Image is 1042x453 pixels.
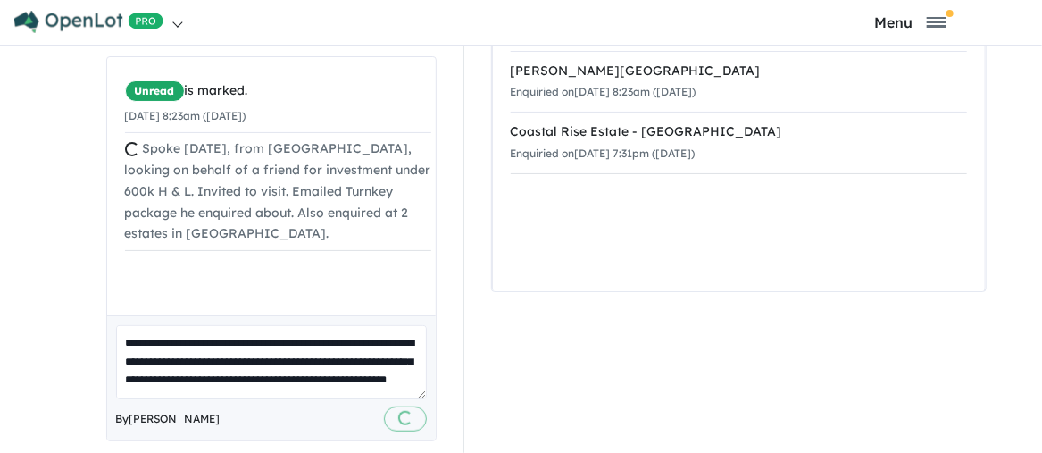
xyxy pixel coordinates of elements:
a: Coastal Rise Estate - [GEOGRAPHIC_DATA]Enquiried on[DATE] 7:31pm ([DATE]) [511,112,967,174]
div: Coastal Rise Estate - [GEOGRAPHIC_DATA] [511,122,967,143]
span: Unread [125,80,185,102]
span: Spoke [DATE], from [GEOGRAPHIC_DATA], looking on behalf of a friend for investment under 600k H &... [125,140,431,241]
button: Toggle navigation [784,13,1038,30]
small: Enquiried on [DATE] 8:23am ([DATE]) [511,85,696,98]
a: [PERSON_NAME][GEOGRAPHIC_DATA]Enquiried on[DATE] 8:23am ([DATE]) [511,51,967,113]
small: [DATE] 8:23am ([DATE]) [125,109,246,122]
img: Openlot PRO Logo White [14,11,163,33]
div: [PERSON_NAME][GEOGRAPHIC_DATA] [511,61,967,82]
span: By [PERSON_NAME] [116,410,221,428]
small: Enquiried on [DATE] 7:31pm ([DATE]) [511,147,696,160]
div: is marked. [125,80,431,102]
